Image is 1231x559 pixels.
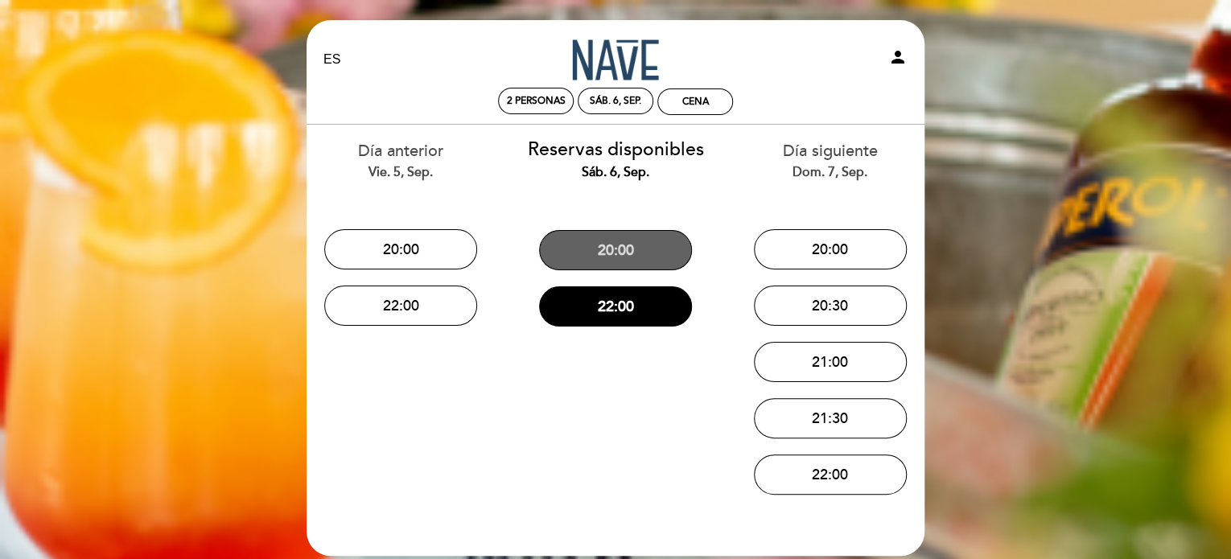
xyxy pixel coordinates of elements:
[888,47,908,67] i: person
[754,286,907,326] button: 20:30
[521,163,711,182] div: sáb. 6, sep.
[306,140,496,181] div: Día anterior
[324,229,477,269] button: 20:00
[754,398,907,438] button: 21:30
[754,454,907,495] button: 22:00
[324,286,477,326] button: 22:00
[306,163,496,182] div: vie. 5, sep.
[507,95,566,107] span: 2 personas
[539,286,692,327] button: 22:00
[682,96,709,108] div: Cena
[590,95,641,107] div: sáb. 6, sep.
[735,140,925,181] div: Día siguiente
[521,137,711,182] div: Reservas disponibles
[539,230,692,270] button: 20:00
[515,38,716,82] a: Nave
[754,229,907,269] button: 20:00
[754,342,907,382] button: 21:00
[888,47,908,72] button: person
[735,163,925,182] div: dom. 7, sep.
